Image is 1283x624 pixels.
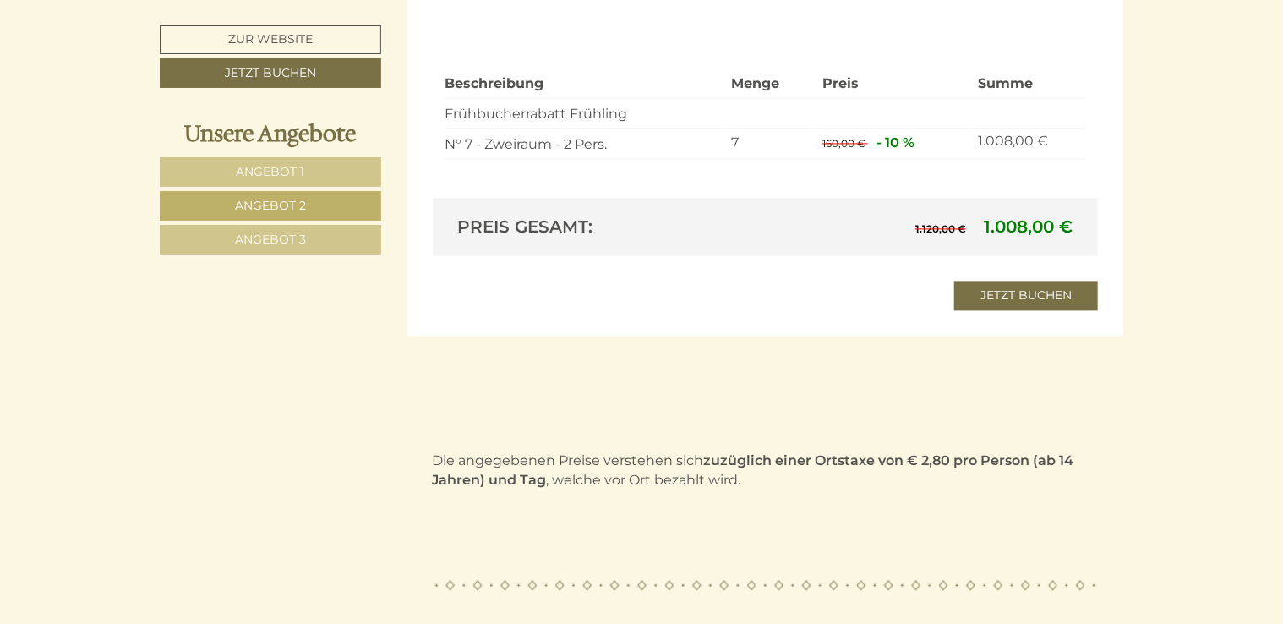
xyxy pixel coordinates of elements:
[445,98,725,129] td: Frühbucherrabatt Frühling
[972,129,1085,159] td: 1.008,00 €
[822,137,865,150] span: 160,00 €
[445,129,725,159] td: N° 7 - Zweiraum - 2 Pers.
[915,222,966,235] span: 1.120,00 €
[237,164,305,179] span: Angebot 1
[816,71,972,97] th: Preis
[160,25,381,54] a: Zur Website
[433,580,1099,590] img: image
[724,71,816,97] th: Menge
[160,58,381,88] a: Jetzt buchen
[433,452,1099,490] p: Die angegebenen Preise verstehen sich , welche vor Ort bezahlt wird.
[724,129,816,159] td: 7
[160,118,381,149] div: Unsere Angebote
[433,452,1074,488] strong: zuzüglich einer Ortstaxe von € 2,80 pro Person (ab 14 Jahren) und Tag
[876,134,914,151] span: - 10 %
[972,71,1085,97] th: Summe
[407,361,1124,391] a: ALLE ANGEBOTE
[445,215,766,239] div: Preis gesamt:
[445,71,725,97] th: Beschreibung
[235,232,306,247] span: Angebot 3
[235,198,306,213] span: Angebot 2
[984,216,1073,237] span: 1.008,00 €
[954,281,1098,310] a: Jetzt buchen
